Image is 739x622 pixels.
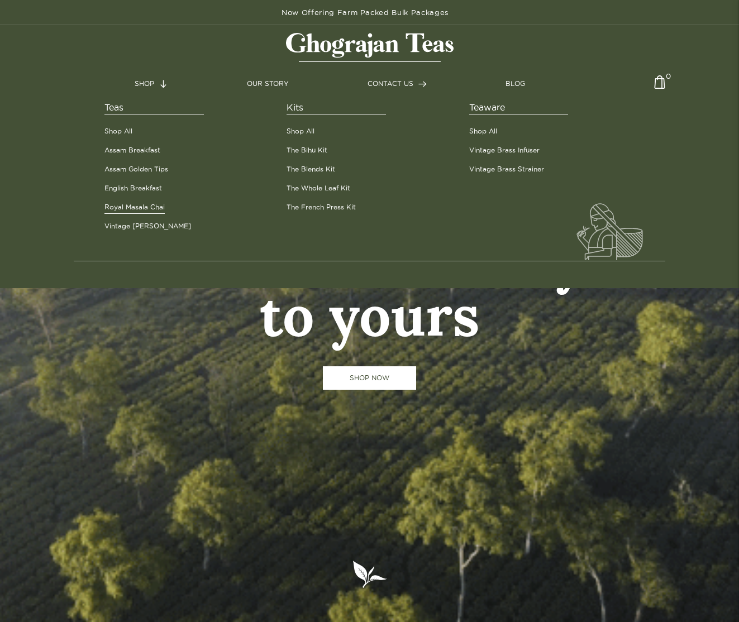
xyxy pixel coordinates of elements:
[160,80,166,88] img: forward-arrow.svg
[287,202,356,212] a: The French Press Kit
[469,101,569,114] span: Teaware
[323,366,416,390] a: SHOP NOW
[287,164,335,174] a: The Blends Kit
[469,126,497,136] a: Shop All
[654,75,665,97] a: 0
[469,145,540,155] a: Vintage Brass Infuser
[469,164,544,174] a: Vintage Brass Strainer
[654,75,665,97] img: cart-icon-matt.svg
[104,183,162,193] a: English Breakfast
[287,101,386,114] span: Kits
[368,80,413,87] span: CONTACT US
[287,183,350,193] a: The Whole Leaf Kit
[104,202,165,212] a: Royal Masala Chai
[576,203,643,260] img: menu-lady.svg
[368,79,427,89] a: CONTACT US
[247,79,289,89] a: OUR STORY
[104,164,168,174] a: Assam Golden Tips
[286,33,454,62] img: logo-matt.svg
[135,80,154,87] span: SHOP
[104,101,204,114] span: Teas
[104,221,191,231] a: Vintage [PERSON_NAME]
[152,232,587,344] h1: From our family to yours
[666,71,671,76] span: 0
[135,79,168,89] a: SHOP
[104,145,160,155] a: Assam Breakfast
[506,79,525,89] a: BLOG
[418,81,427,87] img: forward-arrow.svg
[352,560,388,588] img: logo-leaf.svg
[287,145,327,155] a: The Bihu Kit
[104,126,132,136] a: Shop All
[287,126,314,136] a: Shop All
